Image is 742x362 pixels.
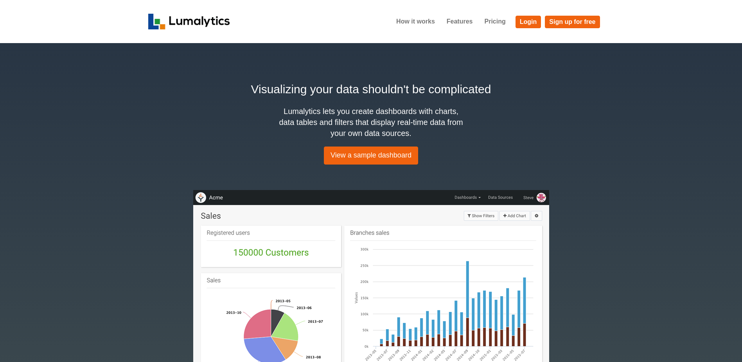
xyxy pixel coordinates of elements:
a: Sign up for free [545,16,600,28]
a: Login [516,16,541,28]
h4: Lumalytics lets you create dashboards with charts, data tables and filters that display real-time... [277,106,465,139]
a: Features [441,12,479,31]
a: View a sample dashboard [324,147,418,165]
h2: Visualizing your data shouldn't be complicated [148,80,594,98]
a: How it works [390,12,441,31]
img: logo_v2-f34f87db3d4d9f5311d6c47995059ad6168825a3e1eb260e01c8041e89355404.png [148,14,230,29]
a: Pricing [478,12,511,31]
